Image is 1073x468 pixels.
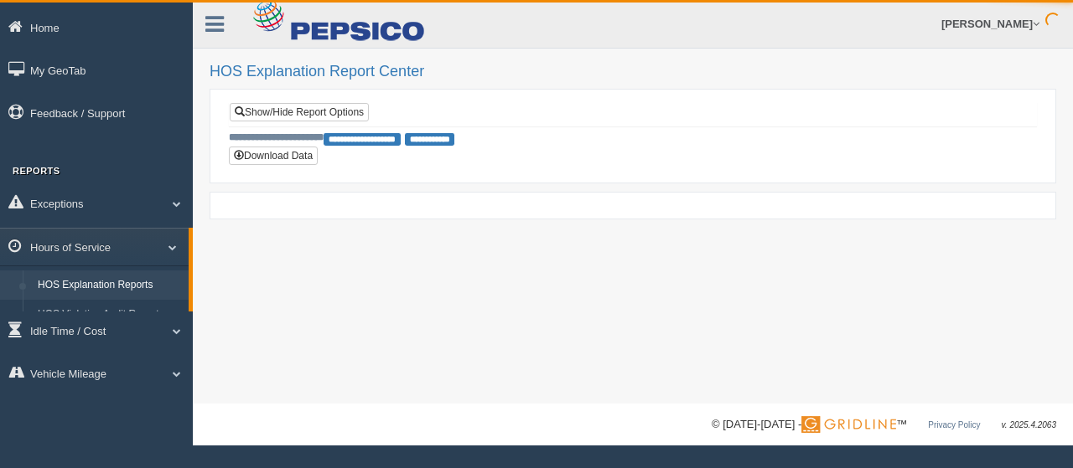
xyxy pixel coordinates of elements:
[210,64,1056,80] h2: HOS Explanation Report Center
[928,420,980,429] a: Privacy Policy
[30,270,189,301] a: HOS Explanation Reports
[1002,420,1056,429] span: v. 2025.4.2063
[712,416,1056,434] div: © [DATE]-[DATE] - ™
[30,300,189,330] a: HOS Violation Audit Reports
[229,147,318,165] button: Download Data
[801,416,896,433] img: Gridline
[230,103,369,121] a: Show/Hide Report Options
